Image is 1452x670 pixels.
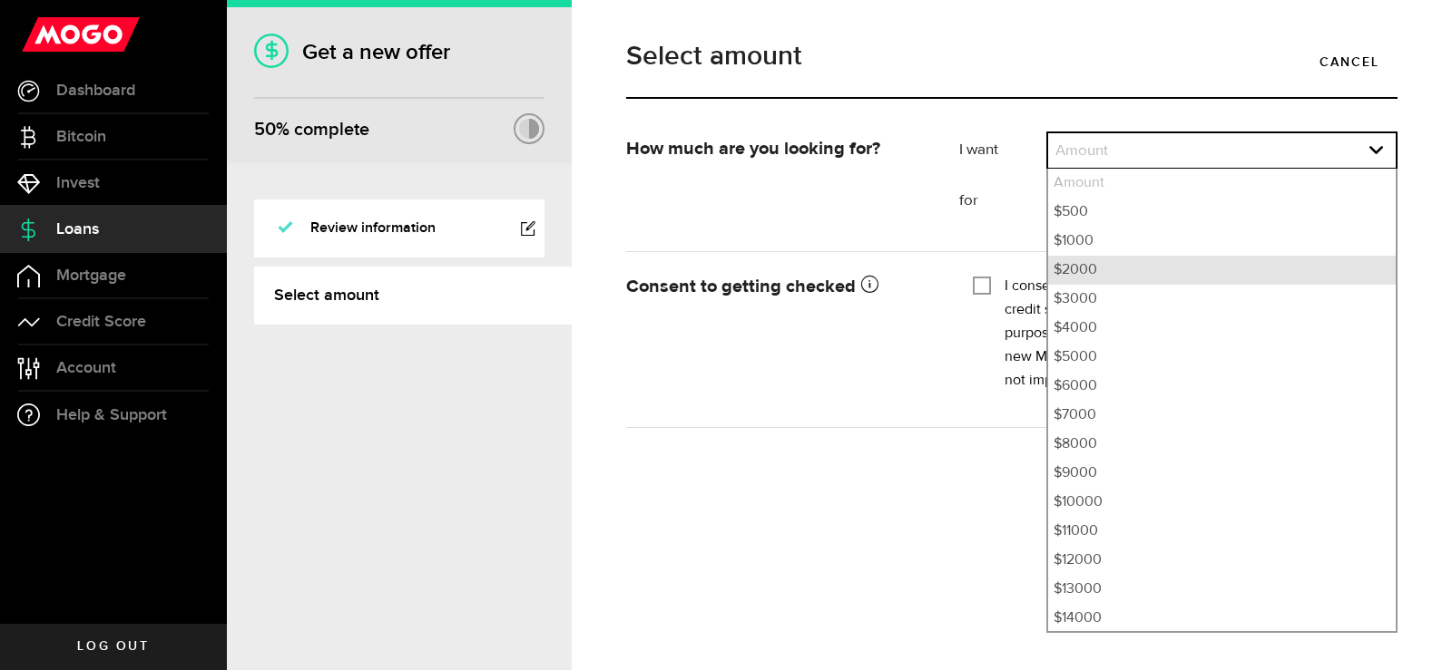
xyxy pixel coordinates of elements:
span: Mortgage [56,267,126,284]
span: Log out [77,640,149,653]
span: Bitcoin [56,129,106,145]
span: 50 [254,119,276,141]
a: Select amount [254,267,572,325]
a: expand select [1048,133,1396,168]
li: $13000 [1048,575,1396,604]
li: $7000 [1048,401,1396,430]
li: $12000 [1048,546,1396,575]
span: Loans [56,221,99,238]
label: I consent to Mogo using my personal information to get a credit score or report from a credit rep... [1005,275,1384,393]
label: for [959,190,1047,212]
li: $10000 [1048,488,1396,517]
li: $4000 [1048,314,1396,343]
li: $500 [1048,198,1396,227]
li: $11000 [1048,517,1396,546]
h1: Get a new offer [254,39,544,65]
h1: Select amount [626,43,1398,70]
input: I consent to Mogo using my personal information to get a credit score or report from a credit rep... [973,275,991,293]
label: I want [959,140,1047,161]
span: Credit Score [56,314,146,330]
a: Cancel [1301,43,1398,81]
li: Amount [1048,169,1396,198]
div: % complete [254,113,369,146]
span: Help & Support [56,407,167,423]
li: $5000 [1048,343,1396,372]
li: $8000 [1048,430,1396,459]
a: Review information [254,199,544,257]
li: $3000 [1048,285,1396,314]
strong: How much are you looking for? [626,140,880,158]
li: $2000 [1048,256,1396,285]
li: $14000 [1048,604,1396,633]
span: Dashboard [56,83,135,99]
li: $1000 [1048,227,1396,256]
strong: Consent to getting checked [626,277,878,296]
li: $9000 [1048,459,1396,488]
li: $6000 [1048,372,1396,401]
span: Invest [56,175,100,191]
span: Account [56,360,116,376]
button: Open LiveChat chat widget [15,7,69,62]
